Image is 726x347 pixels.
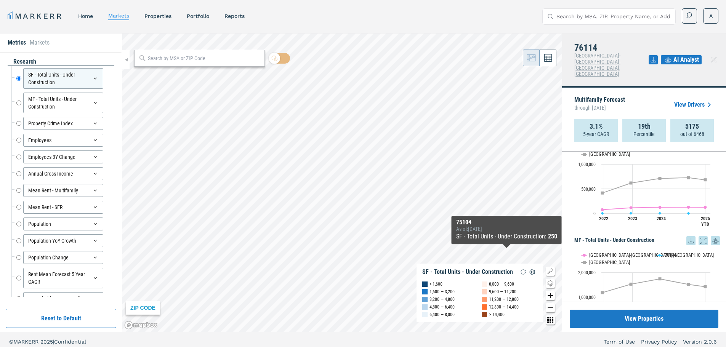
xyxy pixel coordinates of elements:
[430,280,442,288] div: < 1,600
[574,103,625,113] span: through [DATE]
[456,226,557,232] div: As of : [DATE]
[641,338,677,345] a: Privacy Policy
[8,11,63,21] a: MARKERR
[570,310,718,328] button: View Properties
[628,216,637,221] text: 2023
[23,134,103,147] div: Employees
[638,123,651,130] strong: 19th
[604,338,635,345] a: Term of Use
[601,208,604,211] path: Tuesday, 14 Dec, 16:00, 73,486.5. Dallas-Fort Worth-Arlington, TX.
[23,150,103,163] div: Employees 3Y Change
[589,259,630,265] text: [GEOGRAPHIC_DATA]
[8,58,114,66] div: research
[704,285,707,288] path: Monday, 14 Jul, 17:00, 1,414,385. USA.
[122,34,562,332] canvas: Map
[574,245,720,341] div: MF - Total Units - Under Construction. Highcharts interactive chart.
[78,13,93,19] a: home
[456,219,557,226] div: 75104
[687,206,690,209] path: Saturday, 14 Dec, 16:00, 123,761.5. Dallas-Fort Worth-Arlington, TX.
[519,267,528,277] img: Reload Legend
[144,13,171,19] a: properties
[124,321,158,329] a: Mapbox logo
[456,232,557,241] div: SF - Total Units - Under Construction :
[23,201,103,214] div: Mean Rent - SFR
[687,176,690,179] path: Saturday, 14 Dec, 16:00, 724,460. USA.
[430,296,455,303] div: 3,200 — 4,800
[659,212,662,215] path: Thursday, 14 Dec, 16:00, 21. 76114.
[704,206,707,209] path: Monday, 14 Jul, 17:00, 121,672. Dallas-Fort Worth-Arlington, TX.
[601,277,707,294] g: USA, line 3 of 3 with 5 data points.
[456,219,557,241] div: Map Tooltip Content
[680,130,704,138] p: out of 6468
[489,296,519,303] div: 11,200 — 12,800
[546,303,555,312] button: Zoom out map button
[23,68,103,89] div: SF - Total Units - Under Construction
[23,167,103,180] div: Annual Gross Income
[489,303,519,311] div: 12,800 — 14,400
[630,206,633,209] path: Wednesday, 14 Dec, 16:00, 111,499.5. Dallas-Fort Worth-Arlington, TX.
[23,217,103,230] div: Population
[528,267,537,277] img: Settings
[659,277,662,280] path: Thursday, 14 Dec, 16:00, 1,733,659. USA.
[430,288,455,296] div: 1,600 — 3,200
[683,338,717,345] a: Version 2.0.6
[701,216,710,227] text: 2025 YTD
[546,315,555,325] button: Other options map button
[23,93,103,113] div: MF - Total Units - Under Construction
[23,117,103,130] div: Property Crime Index
[224,13,245,19] a: reports
[685,123,699,130] strong: 5175
[633,130,655,138] p: Percentile
[578,162,596,167] text: 1,000,000
[673,55,699,64] span: AI Analyst
[601,291,604,294] path: Tuesday, 14 Dec, 16:00, 1,174,399.5. USA.
[40,339,54,345] span: 2025 |
[489,288,516,296] div: 9,600 — 11,200
[23,234,103,247] div: Population YoY Growth
[661,55,702,64] button: AI Analyst
[54,339,86,345] span: Confidential
[574,53,620,77] span: [GEOGRAPHIC_DATA]-[GEOGRAPHIC_DATA]-[GEOGRAPHIC_DATA], [GEOGRAPHIC_DATA]
[665,252,676,258] text: 76114
[546,267,555,276] button: Show/Hide Legend Map Button
[593,211,596,216] text: 0
[556,9,671,24] input: Search by MSA, ZIP, Property Name, or Address
[430,303,455,311] div: 4,800 — 6,400
[6,309,116,328] button: Reset to Default
[108,13,129,19] a: markets
[581,187,596,192] text: 500,000
[23,292,103,305] div: Household Income Median
[674,100,714,109] a: View Drivers
[630,181,633,184] path: Wednesday, 14 Dec, 16:00, 616,685.5. USA.
[574,137,714,232] svg: Interactive chart
[546,291,555,300] button: Zoom in map button
[687,283,690,286] path: Saturday, 14 Dec, 16:00, 1,506,425.5. USA.
[8,38,26,47] li: Metrics
[574,236,720,245] h5: MF - Total Units - Under Construction
[489,280,514,288] div: 8,000 — 9,600
[703,8,718,24] button: A
[704,178,707,181] path: Monday, 14 Jul, 17:00, 681,096. USA.
[590,123,603,130] strong: 3.1%
[630,283,633,286] path: Wednesday, 14 Dec, 16:00, 1,520,332.5. USA.
[599,216,608,221] text: 2022
[583,130,609,138] p: 5-year CAGR
[659,206,662,209] path: Thursday, 14 Dec, 16:00, 122,676.5. Dallas-Fort Worth-Arlington, TX.
[601,212,604,215] path: Tuesday, 14 Dec, 16:00, 0. 76114.
[126,301,160,315] div: ZIP CODE
[30,38,50,47] li: Markets
[687,212,690,215] path: Saturday, 14 Dec, 16:00, 0. 76114.
[148,54,261,62] input: Search by MSA or ZIP Code
[589,151,630,157] text: [GEOGRAPHIC_DATA]
[430,311,455,318] div: 6,400 — 8,000
[659,177,662,180] path: Thursday, 14 Dec, 16:00, 708,561.5. USA.
[657,216,666,221] text: 2024
[574,137,720,232] div: SF - Total Units - Under Construction. Highcharts interactive chart.
[578,295,596,300] text: 1,000,000
[546,279,555,288] button: Change style map button
[13,339,40,345] span: MARKERR
[548,233,557,240] b: 250
[601,176,707,194] g: USA, line 3 of 3 with 5 data points.
[574,97,625,113] p: Multifamily Forecast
